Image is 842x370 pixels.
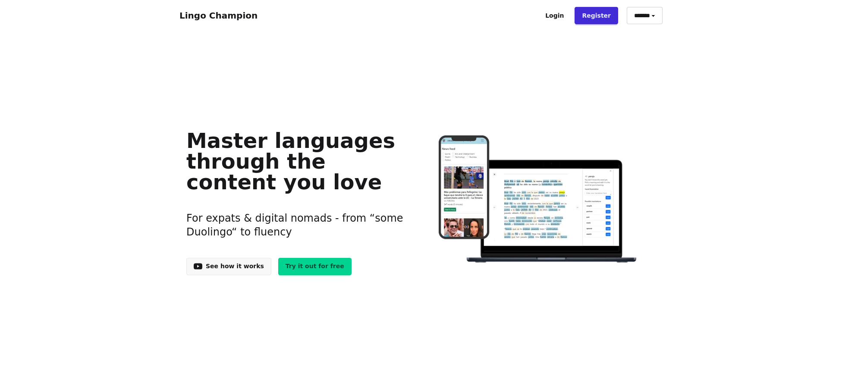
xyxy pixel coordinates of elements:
h3: For expats & digital nomads - from “some Duolingo“ to fluency [186,201,408,249]
a: See how it works [186,258,271,275]
a: Lingo Champion [179,10,258,21]
h1: Master languages through the content you love [186,130,408,192]
a: Register [575,7,618,24]
img: Learn languages online [421,135,656,264]
a: Login [538,7,571,24]
a: Try it out for free [278,258,352,275]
